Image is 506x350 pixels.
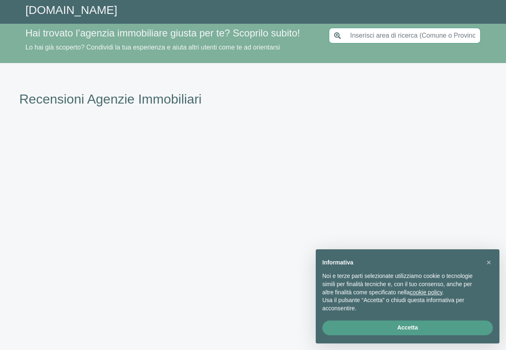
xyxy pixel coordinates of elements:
[322,321,493,335] button: Accetta
[25,27,319,39] h4: Hai trovato l’agenzia immobiliare giusta per te? Scoprilo subito!
[410,289,442,296] a: cookie policy - il link si apre in una nuova scheda
[322,272,480,296] p: Noi e terze parti selezionate utilizziamo cookie o tecnologie simili per finalità tecniche e, con...
[19,91,487,107] h1: Recensioni Agenzie Immobiliari
[322,259,480,266] h2: Informativa
[482,256,495,269] button: Chiudi questa informativa
[25,4,117,16] a: [DOMAIN_NAME]
[345,28,481,43] input: Inserisci area di ricerca (Comune o Provincia)
[25,43,319,52] p: Lo hai già scoperto? Condividi la tua esperienza e aiuta altri utenti come te ad orientarsi
[486,258,491,267] span: ×
[322,296,480,312] p: Usa il pulsante “Accetta” o chiudi questa informativa per acconsentire.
